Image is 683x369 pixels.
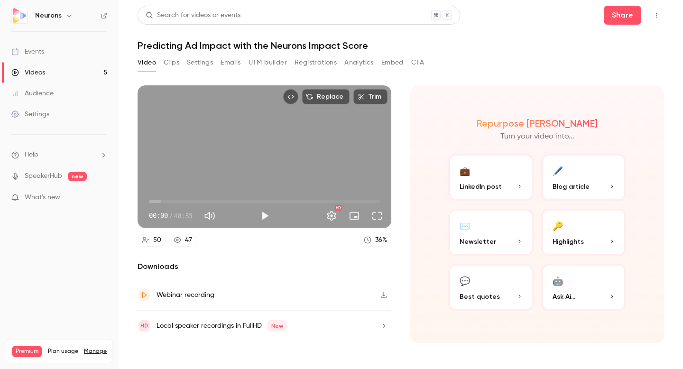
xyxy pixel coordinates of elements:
div: 47 [185,235,192,245]
div: 50 [153,235,161,245]
h1: Predicting Ad Impact with the Neurons Impact Score [138,40,664,51]
button: CTA [411,55,424,70]
h2: Downloads [138,261,391,272]
div: 💬 [460,273,470,288]
div: HD [335,205,341,211]
div: Settings [11,110,49,119]
button: Turn on miniplayer [345,206,364,225]
div: 💼 [460,163,470,178]
span: Premium [12,346,42,357]
div: 🔑 [553,218,563,233]
span: Help [25,150,38,160]
button: Top Bar Actions [649,8,664,23]
div: ✉️ [460,218,470,233]
span: Newsletter [460,237,496,247]
button: UTM builder [249,55,287,70]
div: Local speaker recordings in FullHD [157,320,287,332]
a: SpeakerHub [25,171,62,181]
button: 🖊️Blog article [541,154,627,201]
h2: Repurpose [PERSON_NAME] [477,118,598,129]
button: Embed [381,55,404,70]
span: Best quotes [460,292,500,302]
span: / [169,211,173,221]
li: help-dropdown-opener [11,150,107,160]
button: Video [138,55,156,70]
div: Search for videos or events [146,10,240,20]
button: 💬Best quotes [448,264,534,311]
div: Audience [11,89,54,98]
div: 36 % [375,235,387,245]
iframe: Noticeable Trigger [96,194,107,202]
span: New [268,320,287,332]
p: Turn your video into... [500,131,574,142]
span: new [68,172,87,181]
button: Replace [302,89,350,104]
button: Registrations [295,55,337,70]
span: Highlights [553,237,584,247]
a: Manage [84,348,107,355]
div: 🤖 [553,273,563,288]
button: 🤖Ask Ai... [541,264,627,311]
img: Neurons [12,8,27,23]
span: LinkedIn post [460,182,502,192]
button: Settings [322,206,341,225]
button: Analytics [344,55,374,70]
span: Ask Ai... [553,292,575,302]
span: What's new [25,193,60,203]
span: Plan usage [48,348,78,355]
button: Share [604,6,641,25]
button: Play [255,206,274,225]
button: ✉️Newsletter [448,209,534,256]
button: Trim [353,89,388,104]
h6: Neurons [35,11,62,20]
button: Clips [164,55,179,70]
button: Embed video [283,89,298,104]
button: 🔑Highlights [541,209,627,256]
button: 💼LinkedIn post [448,154,534,201]
div: Events [11,47,44,56]
div: Videos [11,68,45,77]
button: Settings [187,55,213,70]
a: 47 [169,234,196,247]
span: 40:53 [174,211,193,221]
div: 00:00 [149,211,193,221]
button: Emails [221,55,240,70]
button: Mute [200,206,219,225]
div: 🖊️ [553,163,563,178]
button: Full screen [368,206,387,225]
a: 36% [360,234,391,247]
a: 50 [138,234,166,247]
span: 00:00 [149,211,168,221]
span: Blog article [553,182,590,192]
div: Webinar recording [157,289,214,301]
